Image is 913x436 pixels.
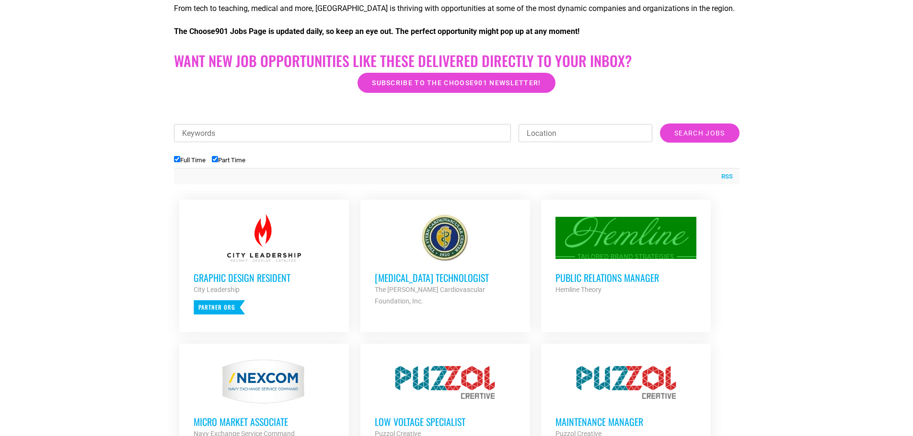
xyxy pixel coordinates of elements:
p: From tech to teaching, medical and more, [GEOGRAPHIC_DATA] is thriving with opportunities at some... [174,3,740,14]
strong: The Choose901 Jobs Page is updated daily, so keep an eye out. The perfect opportunity might pop u... [174,27,579,36]
input: Full Time [174,156,180,162]
a: Public Relations Manager Hemline Theory [541,200,711,310]
input: Keywords [174,124,511,142]
span: Subscribe to the Choose901 newsletter! [372,79,541,86]
h3: Low Voltage Specialist [375,415,516,428]
input: Part Time [212,156,218,162]
h3: Public Relations Manager [555,271,696,284]
h3: MICRO MARKET ASSOCIATE [194,415,335,428]
h3: Maintenance Manager [555,415,696,428]
a: Subscribe to the Choose901 newsletter! [358,73,555,93]
strong: The [PERSON_NAME] Cardiovascular Foundation, Inc. [375,286,485,305]
h3: [MEDICAL_DATA] Technologist [375,271,516,284]
p: Partner Org [194,300,245,314]
h3: Graphic Design Resident [194,271,335,284]
strong: City Leadership [194,286,240,293]
h2: Want New Job Opportunities like these Delivered Directly to your Inbox? [174,52,740,69]
input: Location [519,124,652,142]
a: RSS [717,172,733,181]
a: Graphic Design Resident City Leadership Partner Org [179,200,349,329]
label: Full Time [174,157,206,164]
label: Part Time [212,157,245,164]
a: [MEDICAL_DATA] Technologist The [PERSON_NAME] Cardiovascular Foundation, Inc. [360,200,530,321]
strong: Hemline Theory [555,286,601,293]
input: Search Jobs [660,123,739,143]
